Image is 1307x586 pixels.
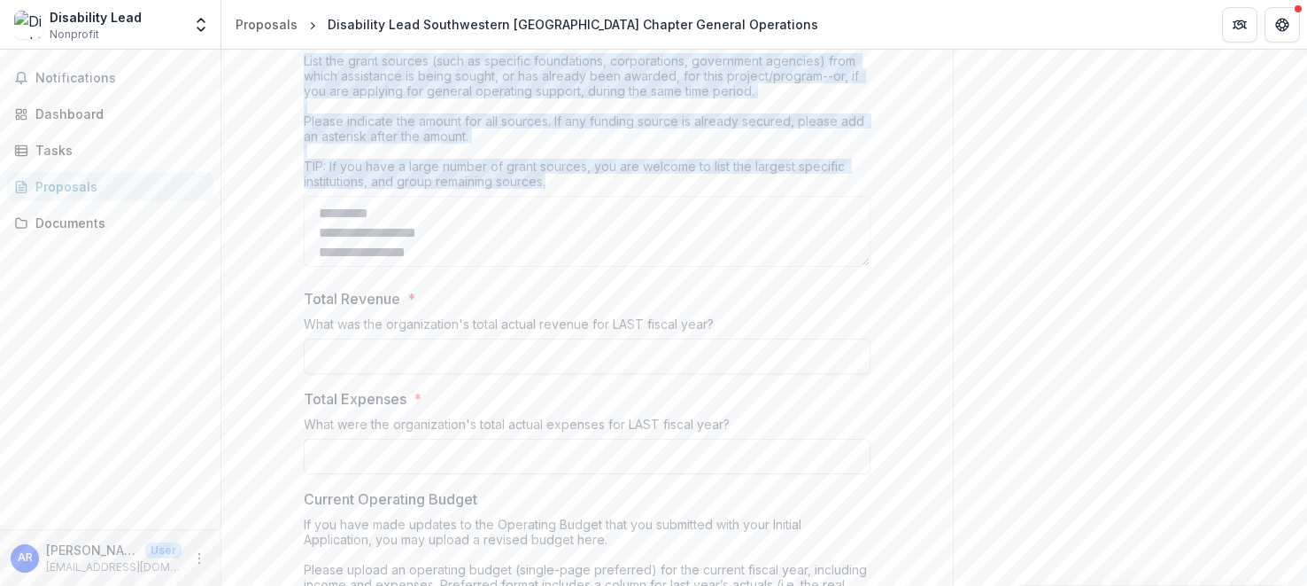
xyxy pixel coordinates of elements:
[35,105,199,123] div: Dashboard
[35,177,199,196] div: Proposals
[304,53,870,196] div: List the grant sources (such as specific foundations, corporations, government agencies) from whi...
[50,27,99,43] span: Nonprofit
[228,12,305,37] a: Proposals
[304,388,406,410] p: Total Expenses
[7,208,213,238] a: Documents
[189,548,210,569] button: More
[14,11,43,39] img: Disability Lead
[46,559,182,575] p: [EMAIL_ADDRESS][DOMAIN_NAME]
[304,316,870,339] div: What was the organization's total actual revenue for LAST fiscal year?
[304,488,477,510] p: Current Operating Budget
[189,7,213,43] button: Open entity switcher
[328,15,818,34] div: Disability Lead Southwestern [GEOGRAPHIC_DATA] Chapter General Operations
[7,136,213,165] a: Tasks
[7,64,213,92] button: Notifications
[7,99,213,129] a: Dashboard
[46,541,138,559] p: [PERSON_NAME]
[35,71,206,86] span: Notifications
[35,214,199,232] div: Documents
[304,288,400,309] p: Total Revenue
[304,417,870,439] div: What were the organization's total actual expenses for LAST fiscal year?
[228,12,825,37] nav: breadcrumb
[35,141,199,160] div: Tasks
[18,552,33,564] div: Anne Renna
[145,543,182,559] p: User
[50,8,142,27] div: Disability Lead
[1222,7,1257,43] button: Partners
[236,15,298,34] div: Proposals
[1264,7,1300,43] button: Get Help
[7,172,213,201] a: Proposals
